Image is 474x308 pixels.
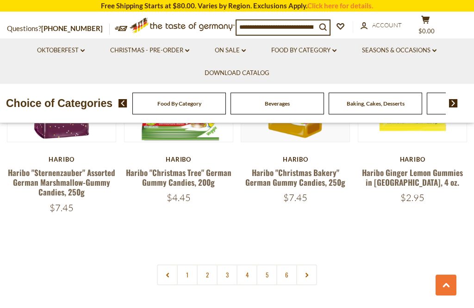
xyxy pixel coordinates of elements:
[215,45,246,56] a: On Sale
[307,1,373,10] a: Click here for details.
[265,100,290,107] a: Beverages
[362,45,437,56] a: Seasons & Occasions
[283,192,307,203] span: $7.45
[237,264,257,285] a: 4
[118,99,127,107] img: previous arrow
[50,202,74,214] span: $7.45
[449,99,458,107] img: next arrow
[400,192,424,203] span: $2.95
[241,156,350,163] div: Haribo
[412,15,439,38] button: $0.00
[362,167,463,188] a: Haribo Ginger Lemon Gummies in [GEOGRAPHIC_DATA], 4 oz.
[157,100,201,107] a: Food By Category
[205,68,269,78] a: Download Catalog
[347,100,405,107] a: Baking, Cakes, Desserts
[358,156,467,163] div: Haribo
[217,264,237,285] a: 3
[110,45,189,56] a: Christmas - PRE-ORDER
[41,24,103,32] a: [PHONE_NUMBER]
[418,27,435,35] span: $0.00
[7,156,116,163] div: Haribo
[177,264,198,285] a: 1
[7,23,110,35] p: Questions?
[245,167,345,188] a: Haribo "Christmas Bakery" German Gummy Candies, 250g
[256,264,277,285] a: 5
[271,45,337,56] a: Food By Category
[37,45,85,56] a: Oktoberfest
[197,264,218,285] a: 2
[124,156,233,163] div: Haribo
[126,167,231,188] a: Haribo "Christmas Tree" German Gummy Candies, 200g
[276,264,297,285] a: 6
[361,20,402,31] a: Account
[8,167,115,198] a: Haribo "Sternenzauber" Assorted German Marshmallow-Gummy Candies, 250g
[167,192,191,203] span: $4.45
[372,21,402,29] span: Account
